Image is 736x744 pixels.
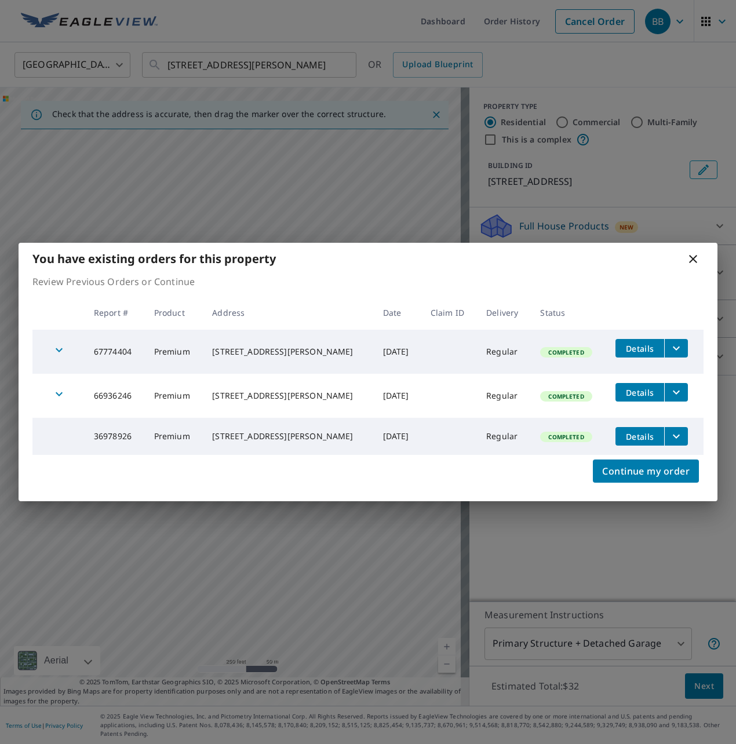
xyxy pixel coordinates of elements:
[212,346,364,358] div: [STREET_ADDRESS][PERSON_NAME]
[622,387,657,398] span: Details
[85,296,145,330] th: Report #
[374,418,421,455] td: [DATE]
[374,296,421,330] th: Date
[664,427,688,446] button: filesDropdownBtn-36978926
[622,431,657,442] span: Details
[85,330,145,374] td: 67774404
[203,296,373,330] th: Address
[541,392,591,400] span: Completed
[145,296,203,330] th: Product
[374,330,421,374] td: [DATE]
[212,390,364,402] div: [STREET_ADDRESS][PERSON_NAME]
[664,339,688,358] button: filesDropdownBtn-67774404
[32,275,704,289] p: Review Previous Orders or Continue
[531,296,606,330] th: Status
[477,330,531,374] td: Regular
[85,418,145,455] td: 36978926
[664,383,688,402] button: filesDropdownBtn-66936246
[421,296,477,330] th: Claim ID
[32,251,276,267] b: You have existing orders for this property
[541,348,591,356] span: Completed
[477,374,531,418] td: Regular
[145,374,203,418] td: Premium
[622,343,657,354] span: Details
[615,427,664,446] button: detailsBtn-36978926
[593,459,699,483] button: Continue my order
[615,339,664,358] button: detailsBtn-67774404
[145,330,203,374] td: Premium
[541,433,591,441] span: Completed
[374,374,421,418] td: [DATE]
[477,418,531,455] td: Regular
[602,463,690,479] span: Continue my order
[477,296,531,330] th: Delivery
[85,374,145,418] td: 66936246
[212,431,364,442] div: [STREET_ADDRESS][PERSON_NAME]
[145,418,203,455] td: Premium
[615,383,664,402] button: detailsBtn-66936246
